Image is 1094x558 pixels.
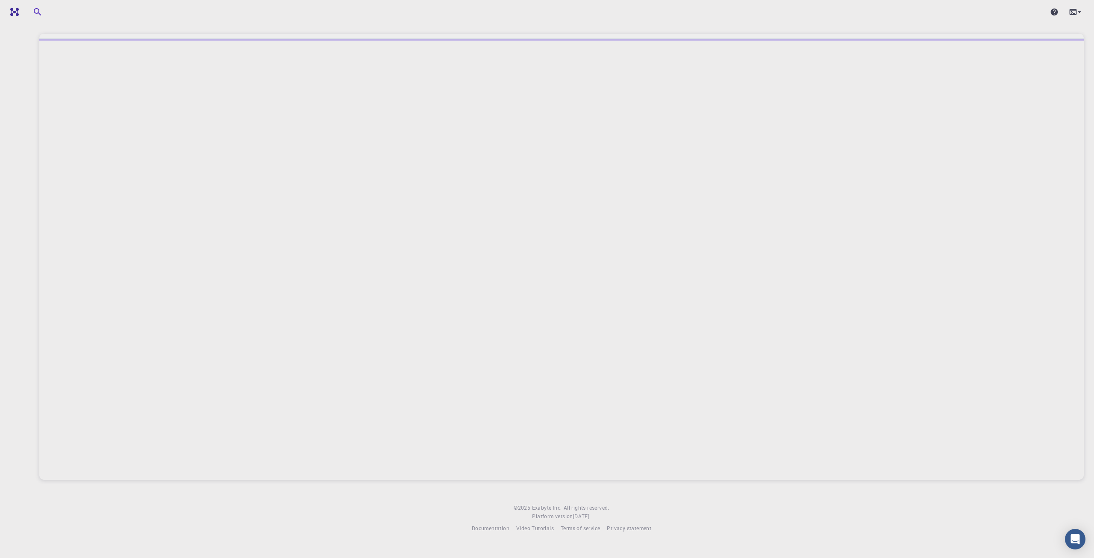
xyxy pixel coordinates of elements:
a: Privacy statement [607,524,651,533]
a: [DATE]. [573,512,591,521]
a: Documentation [472,524,509,533]
span: Platform version [532,512,573,521]
span: Video Tutorials [516,525,554,531]
span: Exabyte Inc. [532,504,562,511]
a: Video Tutorials [516,524,554,533]
span: © 2025 [514,504,532,512]
span: Terms of service [561,525,600,531]
span: [DATE] . [573,513,591,520]
span: Documentation [472,525,509,531]
a: Terms of service [561,524,600,533]
div: Open Intercom Messenger [1065,529,1085,549]
span: All rights reserved. [564,504,609,512]
span: Privacy statement [607,525,651,531]
img: logo [7,8,19,16]
a: Exabyte Inc. [532,504,562,512]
